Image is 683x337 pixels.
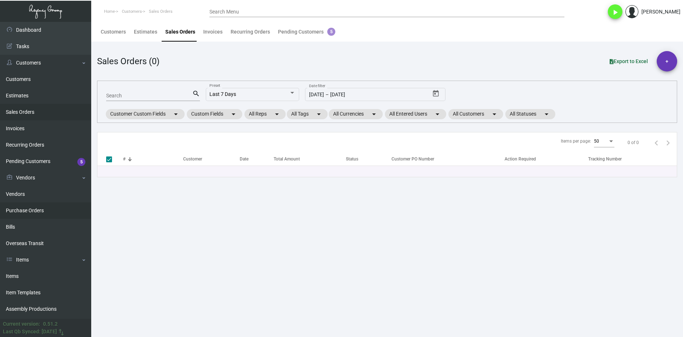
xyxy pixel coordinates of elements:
[123,156,183,162] div: #
[611,8,620,17] i: play_arrow
[244,109,286,119] mat-chip: All Reps
[278,28,335,36] div: Pending Customers
[625,5,638,18] img: admin@bootstrapmaster.com
[315,110,323,119] mat-icon: arrow_drop_down
[330,92,389,98] input: End date
[657,51,677,71] button: +
[287,109,328,119] mat-chip: All Tags
[391,156,434,162] div: Customer PO Number
[346,156,358,162] div: Status
[165,28,195,36] div: Sales Orders
[149,9,173,14] span: Sales Orders
[641,8,680,16] div: [PERSON_NAME]
[101,28,126,36] div: Customers
[608,4,622,19] button: play_arrow
[183,156,239,162] div: Customer
[203,28,223,36] div: Invoices
[505,156,536,162] div: Action Required
[505,156,588,162] div: Action Required
[240,156,248,162] div: Date
[662,137,674,148] button: Next page
[391,156,505,162] div: Customer PO Number
[610,58,648,64] span: Export to Excel
[106,109,185,119] mat-chip: Customer Custom Fields
[385,109,446,119] mat-chip: All Entered Users
[273,110,281,119] mat-icon: arrow_drop_down
[588,156,677,162] div: Tracking Number
[274,156,346,162] div: Total Amount
[231,28,270,36] div: Recurring Orders
[3,320,40,328] div: Current version:
[274,156,300,162] div: Total Amount
[192,89,200,98] mat-icon: search
[505,109,555,119] mat-chip: All Statuses
[187,109,242,119] mat-chip: Custom Fields
[588,156,622,162] div: Tracking Number
[123,156,126,162] div: #
[240,156,274,162] div: Date
[665,51,668,71] span: +
[43,320,58,328] div: 0.51.2
[171,110,180,119] mat-icon: arrow_drop_down
[309,92,324,98] input: Start date
[3,328,57,336] div: Last Qb Synced: [DATE]
[594,139,599,144] span: 50
[209,91,236,97] span: Last 7 Days
[561,138,591,144] div: Items per page:
[448,109,503,119] mat-chip: All Customers
[604,55,654,68] button: Export to Excel
[329,109,383,119] mat-chip: All Currencies
[104,9,115,14] span: Home
[490,110,499,119] mat-icon: arrow_drop_down
[370,110,378,119] mat-icon: arrow_drop_down
[325,92,329,98] span: –
[122,9,142,14] span: Customers
[651,137,662,148] button: Previous page
[229,110,238,119] mat-icon: arrow_drop_down
[183,156,202,162] div: Customer
[97,55,159,68] div: Sales Orders (0)
[542,110,551,119] mat-icon: arrow_drop_down
[430,88,442,100] button: Open calendar
[346,156,388,162] div: Status
[134,28,157,36] div: Estimates
[594,139,614,144] mat-select: Items per page:
[433,110,442,119] mat-icon: arrow_drop_down
[628,139,639,146] div: 0 of 0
